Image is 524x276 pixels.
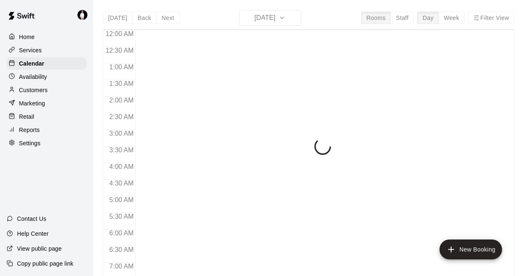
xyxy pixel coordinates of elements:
span: 4:00 AM [107,163,136,170]
p: Home [19,33,35,41]
p: Copy public page link [17,259,73,268]
span: 6:30 AM [107,246,136,253]
span: 1:30 AM [107,80,136,87]
img: Travis Hamilton [77,10,87,20]
span: 5:00 AM [107,196,136,203]
span: 7:00 AM [107,263,136,270]
span: 3:30 AM [107,147,136,154]
a: Home [7,31,87,43]
p: Reports [19,126,40,134]
a: Retail [7,110,87,123]
div: Travis Hamilton [76,7,93,23]
span: 12:30 AM [104,47,136,54]
p: Customers [19,86,48,94]
span: 12:00 AM [104,30,136,37]
span: 3:00 AM [107,130,136,137]
a: Reports [7,124,87,136]
p: Retail [19,112,34,121]
p: Calendar [19,59,44,68]
button: add [439,239,502,259]
a: Customers [7,84,87,96]
p: Services [19,46,42,54]
a: Marketing [7,97,87,110]
a: Settings [7,137,87,149]
p: Settings [19,139,41,147]
span: 1:00 AM [107,64,136,71]
p: View public page [17,244,62,253]
p: Help Center [17,230,48,238]
span: 2:30 AM [107,113,136,120]
a: Calendar [7,57,87,70]
span: 5:30 AM [107,213,136,220]
span: 2:00 AM [107,97,136,104]
p: Availability [19,73,47,81]
a: Availability [7,71,87,83]
span: 4:30 AM [107,180,136,187]
p: Marketing [19,99,45,107]
span: 6:00 AM [107,230,136,237]
p: Contact Us [17,215,46,223]
a: Services [7,44,87,56]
